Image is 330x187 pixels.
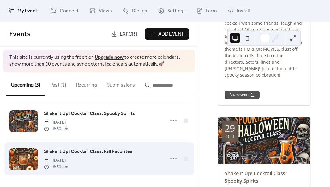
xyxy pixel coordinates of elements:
a: Install [223,2,254,19]
a: Design [118,2,152,19]
span: Settings [167,7,186,15]
span: Export [120,31,138,38]
a: Shake It Up! Cocktail Class: Fall Favorites [44,148,132,156]
span: Design [132,7,147,15]
a: Views [85,2,116,19]
span: Form [206,7,217,15]
button: Recurring [71,72,102,95]
a: Settings [153,2,190,19]
a: Connect [46,2,83,19]
div: Oct [226,134,234,139]
button: Past (1) [45,72,71,95]
button: Upcoming (3) [6,72,45,96]
span: This site is currently using the free tier. to create more calendars, show more than 10 events an... [9,54,189,68]
a: Form [192,2,222,19]
span: Install [237,7,250,15]
span: 6:30 pm [44,126,68,132]
span: 6:30 pm [44,164,68,170]
span: Events [9,28,31,41]
span: My Events [18,7,40,15]
button: Add Event [145,28,189,40]
a: Export [107,28,143,40]
a: My Events [4,2,44,19]
span: Views [99,7,112,15]
span: Add Event [158,31,184,38]
button: Submissions [102,72,140,95]
div: Test your random knowledge, enjoy a cocktail with some friends, laugh and socialize! Of course, w... [218,13,310,78]
span: [DATE] [44,119,68,126]
a: Upgrade now [95,53,124,62]
span: [DATE] [44,157,68,164]
button: Save event [225,91,260,99]
span: Shake It Up! Cocktail Class: Fall Favorites [44,148,132,155]
div: 29 [225,124,235,133]
a: Shake it Up! Cocktail Class: Spooky Spirits [225,170,287,184]
span: Shake it Up! Cocktail Class: Spooky Spirits [44,110,135,117]
span: Connect [60,7,79,15]
a: Shake it Up! Cocktail Class: Spooky Spirits [44,110,135,118]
